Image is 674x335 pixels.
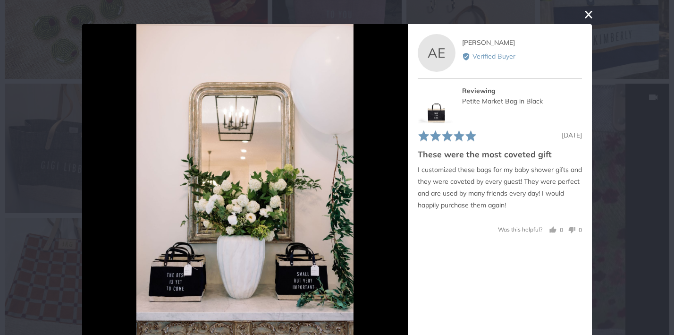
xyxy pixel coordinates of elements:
[549,225,563,234] button: Yes
[418,148,582,160] h2: These were the most coveted gift
[498,226,542,233] span: Was this helpful?
[462,97,543,106] a: Petite Market Bag in Black
[462,38,515,47] span: [PERSON_NAME]
[418,86,455,123] img: Petite Market Bag in Black
[564,225,582,234] button: No
[418,34,455,72] div: AE
[462,52,582,62] div: Verified Buyer
[583,9,594,20] button: close this modal window
[462,86,582,96] div: Reviewing
[562,131,582,139] span: [DATE]
[418,164,582,212] p: I customized these bags for my baby shower gifts and they were coveted by every guest! They were ...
